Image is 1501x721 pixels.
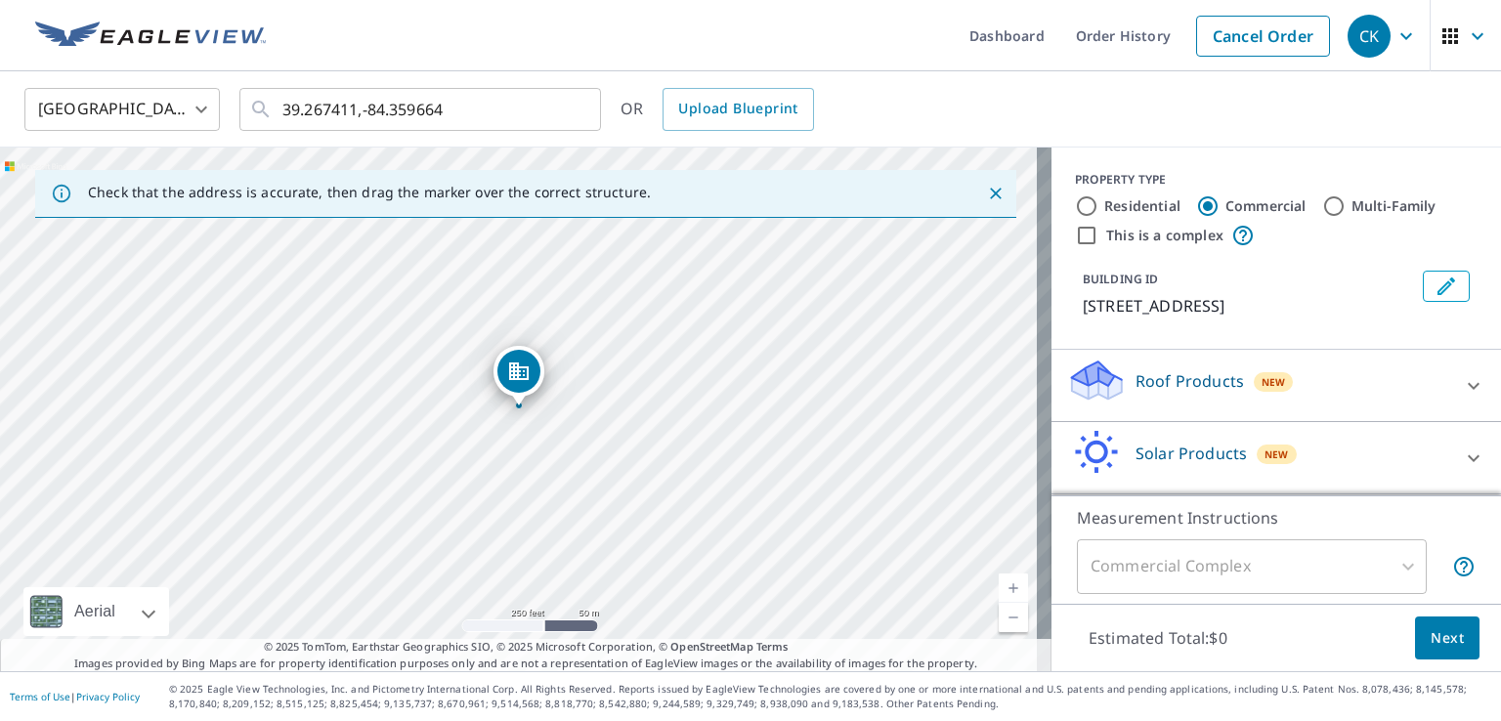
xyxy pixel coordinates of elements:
[1075,171,1478,189] div: PROPERTY TYPE
[1423,271,1470,302] button: Edit building 1
[1067,430,1485,486] div: Solar ProductsNew
[1083,294,1415,318] p: [STREET_ADDRESS]
[1104,196,1180,216] label: Residential
[670,639,752,654] a: OpenStreetMap
[1431,626,1464,651] span: Next
[1348,15,1391,58] div: CK
[999,573,1028,603] a: Current Level 17, Zoom In
[1225,196,1307,216] label: Commercial
[1415,616,1480,660] button: Next
[282,82,561,137] input: Search by address or latitude-longitude
[1136,442,1247,465] p: Solar Products
[1351,196,1437,216] label: Multi-Family
[1073,616,1243,659] p: Estimated Total: $0
[1077,506,1476,530] p: Measurement Instructions
[10,690,70,703] a: Terms of Use
[10,691,140,702] p: |
[1106,226,1223,245] label: This is a complex
[169,682,1491,711] p: © 2025 Eagle View Technologies, Inc. and Pictometry International Corp. All Rights Reserved. Repo...
[999,603,1028,632] a: Current Level 17, Zoom Out
[24,82,220,137] div: [GEOGRAPHIC_DATA]
[493,346,544,406] div: Dropped pin, building 1, Commercial property, 6855 Cornell Rd Blue Ash, OH 45242
[76,690,140,703] a: Privacy Policy
[678,97,797,121] span: Upload Blueprint
[621,88,814,131] div: OR
[1136,369,1244,393] p: Roof Products
[23,587,169,636] div: Aerial
[68,587,121,636] div: Aerial
[663,88,813,131] a: Upload Blueprint
[1083,271,1158,287] p: BUILDING ID
[88,184,651,201] p: Check that the address is accurate, then drag the marker over the correct structure.
[756,639,789,654] a: Terms
[983,181,1008,206] button: Close
[1196,16,1330,57] a: Cancel Order
[1452,555,1476,578] span: Each building may require a separate measurement report; if so, your account will be billed per r...
[35,21,266,51] img: EV Logo
[1067,358,1485,413] div: Roof ProductsNew
[1077,539,1427,594] div: Commercial Complex
[1262,374,1286,390] span: New
[1265,446,1289,462] span: New
[264,639,789,656] span: © 2025 TomTom, Earthstar Geographics SIO, © 2025 Microsoft Corporation, ©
